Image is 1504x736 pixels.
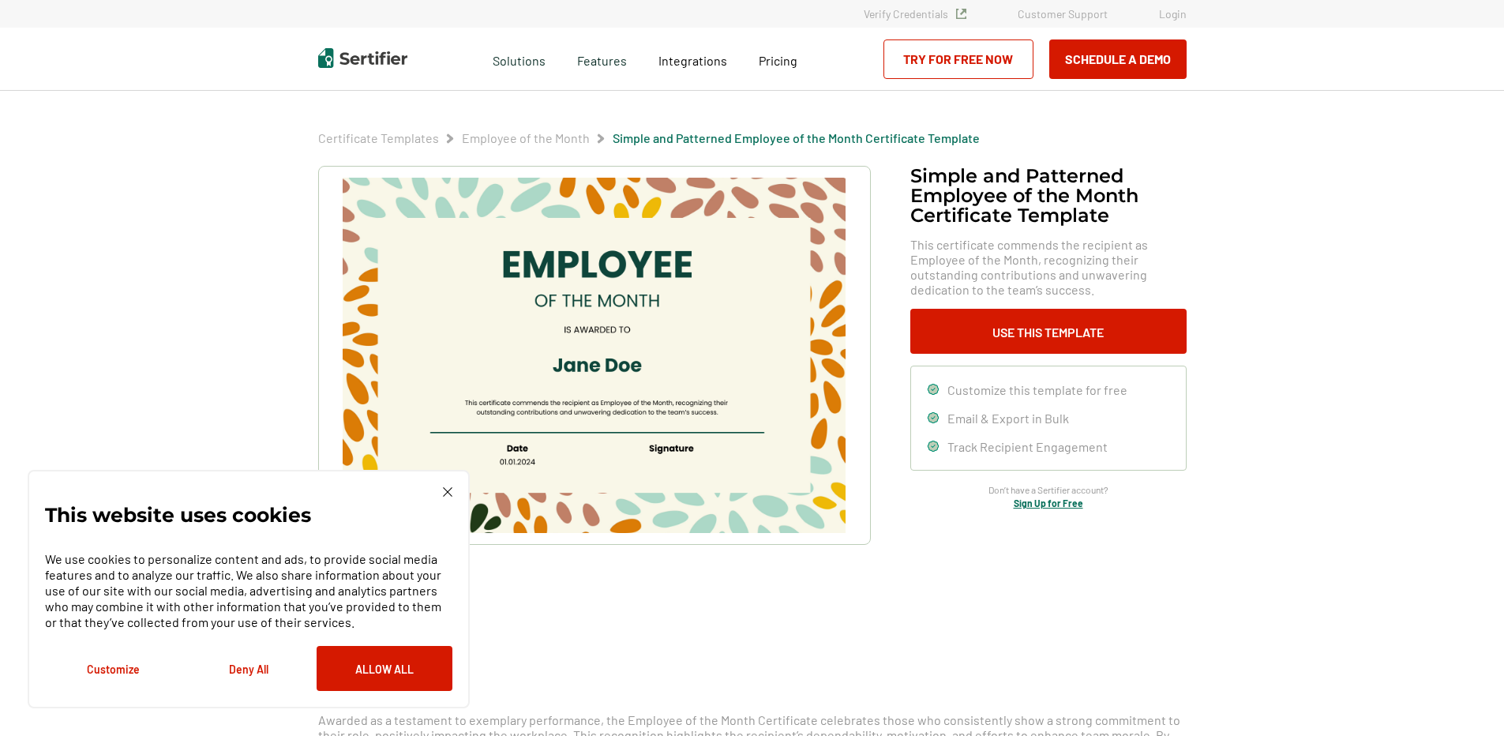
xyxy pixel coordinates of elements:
p: This website uses cookies [45,507,311,523]
span: Solutions [493,49,546,69]
a: Integrations [658,49,727,69]
div: Breadcrumb [318,130,980,146]
a: Try for Free Now [883,39,1033,79]
h1: Simple and Patterned Employee of the Month Certificate Template [910,166,1187,225]
button: Deny All [181,646,317,691]
a: Certificate Templates [318,130,439,145]
button: Schedule a Demo [1049,39,1187,79]
span: Certificate Templates [318,130,439,146]
a: Employee of the Month [462,130,590,145]
span: Employee of the Month [462,130,590,146]
p: We use cookies to personalize content and ads, to provide social media features and to analyze ou... [45,551,452,630]
img: Verified [956,9,966,19]
span: This certificate commends the recipient as Employee of the Month, recognizing their outstanding c... [910,237,1187,297]
iframe: Chat Widget [1425,660,1504,736]
span: Pricing [759,53,797,68]
button: Customize [45,646,181,691]
button: Use This Template [910,309,1187,354]
a: Sign Up for Free [1014,498,1083,509]
span: Features [577,49,627,69]
a: Login [1159,7,1187,21]
img: Sertifier | Digital Credentialing Platform [318,48,407,68]
span: Simple and Patterned Employee of the Month Certificate Template [613,130,980,146]
span: Track Recipient Engagement [947,439,1108,454]
button: Allow All [317,646,452,691]
span: Integrations [658,53,727,68]
a: Customer Support [1018,7,1108,21]
span: Email & Export in Bulk [947,411,1069,426]
a: Simple and Patterned Employee of the Month Certificate Template [613,130,980,145]
img: Simple and Patterned Employee of the Month Certificate Template [343,178,845,533]
img: Cookie Popup Close [443,487,452,497]
span: Don’t have a Sertifier account? [988,483,1108,498]
span: Customize this template for free [947,382,1127,397]
a: Pricing [759,49,797,69]
a: Verify Credentials [864,7,966,21]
